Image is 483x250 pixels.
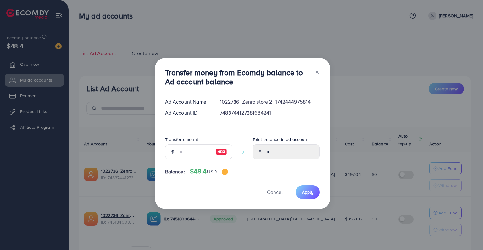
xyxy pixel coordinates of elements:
[222,169,228,175] img: image
[267,189,283,196] span: Cancel
[215,109,325,116] div: 7483744127381684241
[253,136,308,143] label: Total balance in ad account
[160,109,215,116] div: Ad Account ID
[302,189,314,195] span: Apply
[160,98,215,105] div: Ad Account Name
[190,168,228,175] h4: $48.4
[216,148,227,156] img: image
[296,185,320,199] button: Apply
[456,222,478,245] iframe: Chat
[165,168,185,175] span: Balance:
[215,98,325,105] div: 1022736_Zenro store 2_1742444975814
[165,68,310,86] h3: Transfer money from Ecomdy balance to Ad account balance
[165,136,198,143] label: Transfer amount
[259,185,291,199] button: Cancel
[207,168,217,175] span: USD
